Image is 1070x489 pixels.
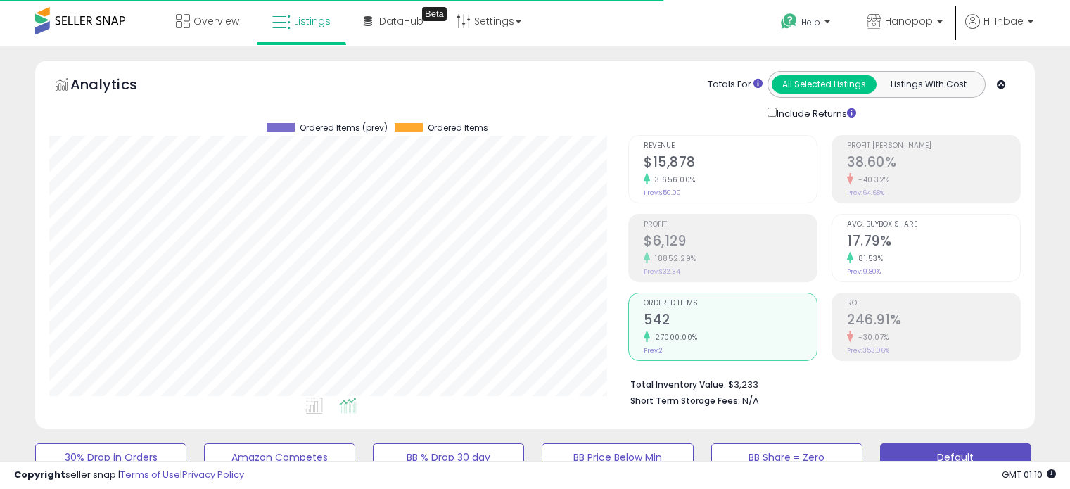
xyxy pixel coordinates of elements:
[801,16,820,28] span: Help
[644,154,817,173] h2: $15,878
[650,332,698,343] small: 27000.00%
[14,469,244,482] div: seller snap | |
[300,123,388,133] span: Ordered Items (prev)
[644,142,817,150] span: Revenue
[644,189,681,197] small: Prev: $50.00
[630,375,1010,392] li: $3,233
[630,379,726,390] b: Total Inventory Value:
[847,154,1020,173] h2: 38.60%
[880,443,1031,471] button: Default
[14,468,65,481] strong: Copyright
[379,14,423,28] span: DataHub
[644,233,817,252] h2: $6,129
[772,75,877,94] button: All Selected Listings
[770,2,844,46] a: Help
[204,443,355,471] button: Amazon Competes
[885,14,933,28] span: Hanopop
[193,14,239,28] span: Overview
[847,142,1020,150] span: Profit [PERSON_NAME]
[650,253,696,264] small: 18852.29%
[853,174,890,185] small: -40.32%
[847,233,1020,252] h2: 17.79%
[120,468,180,481] a: Terms of Use
[650,174,696,185] small: 31656.00%
[644,346,663,355] small: Prev: 2
[35,443,186,471] button: 30% Drop in Orders
[294,14,331,28] span: Listings
[847,346,889,355] small: Prev: 353.06%
[847,267,881,276] small: Prev: 9.80%
[983,14,1024,28] span: Hi Inbae
[847,300,1020,307] span: ROI
[630,395,740,407] b: Short Term Storage Fees:
[1002,468,1056,481] span: 2025-10-12 01:10 GMT
[373,443,524,471] button: BB % Drop 30 day
[847,312,1020,331] h2: 246.91%
[847,189,884,197] small: Prev: 64.68%
[644,312,817,331] h2: 542
[965,14,1033,46] a: Hi Inbae
[711,443,862,471] button: BB Share = Zero
[542,443,693,471] button: BB Price Below Min
[422,7,447,21] div: Tooltip anchor
[644,300,817,307] span: Ordered Items
[742,394,759,407] span: N/A
[853,253,883,264] small: 81.53%
[708,78,763,91] div: Totals For
[853,332,889,343] small: -30.07%
[847,221,1020,229] span: Avg. Buybox Share
[780,13,798,30] i: Get Help
[182,468,244,481] a: Privacy Policy
[757,105,873,121] div: Include Returns
[644,267,680,276] small: Prev: $32.34
[644,221,817,229] span: Profit
[70,75,165,98] h5: Analytics
[428,123,488,133] span: Ordered Items
[876,75,981,94] button: Listings With Cost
